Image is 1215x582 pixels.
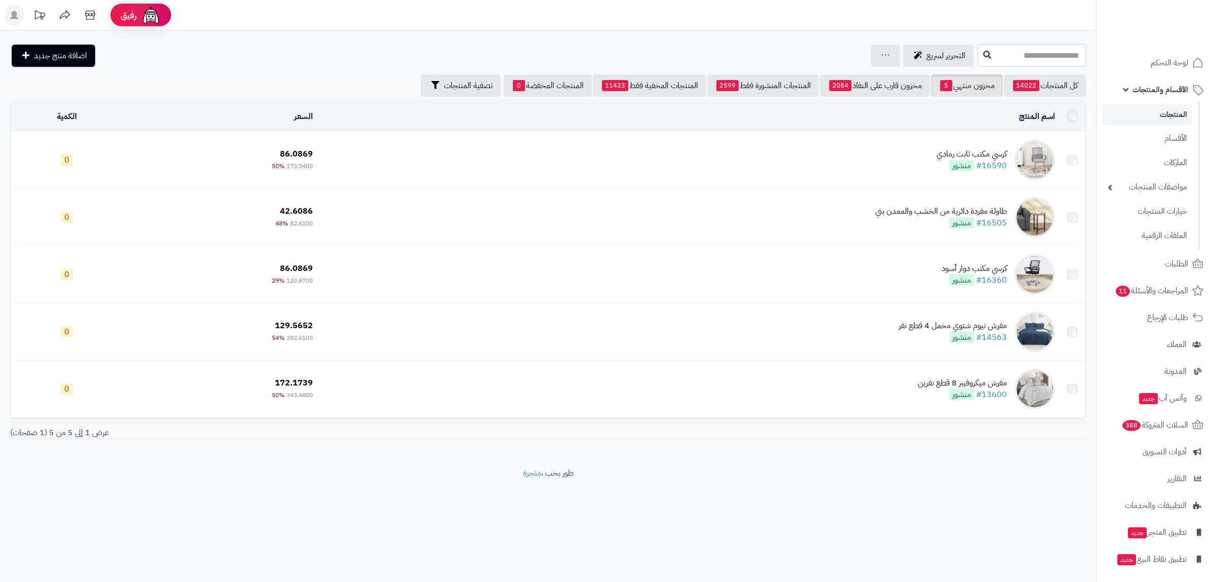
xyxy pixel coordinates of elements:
[976,217,1007,229] a: #16505
[275,320,313,332] span: 129.5652
[61,383,73,395] span: 0
[1103,104,1192,125] a: المنتجات
[1143,445,1187,459] span: أدوات التسويق
[1103,386,1209,410] a: وآتس آبجديد
[272,391,285,400] span: 50%
[61,154,73,166] span: 0
[903,45,974,67] a: التحرير لسريع
[1146,27,1205,49] img: logo-2.png
[820,74,930,97] a: مخزون قارب على النفاذ2084
[287,276,313,285] span: 120.8700
[1167,472,1187,486] span: التقارير
[1103,225,1192,247] a: الملفات الرقمية
[1151,56,1188,70] span: لوحة التحكم
[61,326,73,337] span: 0
[275,219,288,228] span: 48%
[918,377,1007,389] div: مفرش ميكروفيبر 8 قطع نفرين
[1121,418,1188,432] span: السلات المتروكة
[1164,364,1187,378] span: المدونة
[27,5,52,28] a: تحديثات المنصة
[290,219,313,228] span: 82.6100
[141,5,161,25] img: ai-face.png
[1127,525,1187,539] span: تطبيق المتجر
[1103,440,1209,464] a: أدوات التسويق
[1115,284,1188,298] span: المراجعات والأسئلة
[937,148,1007,160] div: كرسي مكتب ثابت رمادي
[1103,467,1209,491] a: التقارير
[875,206,1007,217] div: طاولة مفردة دائرية من الخشب والمعدن بني
[1117,554,1136,565] span: جديد
[280,148,313,160] span: 86.0869
[1004,74,1086,97] a: كل المنتجات14022
[949,389,974,400] span: منشور
[1139,393,1158,404] span: جديد
[949,332,974,343] span: منشور
[287,333,313,342] span: 282.6100
[1103,252,1209,276] a: الطلبات
[602,80,628,91] span: 11423
[513,80,525,91] span: 0
[829,80,852,91] span: 2084
[287,162,313,171] span: 173.0400
[976,160,1007,172] a: #16590
[272,333,285,342] span: 54%
[280,262,313,275] span: 86.0869
[1103,128,1192,149] a: الأقسام
[3,427,548,439] div: عرض 1 إلى 5 من 5 (1 صفحات)
[1103,413,1209,437] a: السلات المتروكة388
[1103,201,1192,222] a: خيارات المنتجات
[1015,254,1055,295] img: كرسي مكتب دوار أسود
[287,391,313,400] span: 343.4800
[926,50,965,62] span: التحرير لسريع
[61,212,73,223] span: 0
[1103,359,1209,383] a: المدونة
[1019,110,1055,123] a: اسم المنتج
[1167,337,1187,352] span: العملاء
[34,50,87,62] span: اضافة منتج جديد
[1138,391,1187,405] span: وآتس آب
[942,263,1007,275] div: كرسي مكتب دوار أسود
[1015,140,1055,180] img: كرسي مكتب ثابت رمادي
[716,80,739,91] span: 2599
[421,74,501,97] button: تصفية المنتجات
[504,74,592,97] a: المنتجات المخفضة0
[593,74,706,97] a: المنتجات المخفية فقط11423
[1125,498,1187,513] span: التطبيقات والخدمات
[1128,527,1147,538] span: جديد
[280,205,313,217] span: 42.6086
[1103,152,1192,174] a: الماركات
[1015,369,1055,409] img: مفرش ميكروفيبر 8 قطع نفرين
[949,217,974,228] span: منشور
[976,331,1007,343] a: #14563
[294,110,313,123] a: السعر
[12,45,95,67] a: اضافة منتج جديد
[1103,332,1209,357] a: العملاء
[444,80,493,92] span: تصفية المنتجات
[1165,257,1188,271] span: الطلبات
[976,389,1007,401] a: #13600
[120,9,137,21] span: رفيق
[949,160,974,171] span: منشور
[1147,311,1188,325] span: طلبات الإرجاع
[1103,305,1209,330] a: طلبات الإرجاع
[1103,547,1209,571] a: تطبيق نقاط البيعجديد
[1015,312,1055,352] img: مفرش نيوم شتوي مخمل 4 قطع نفر
[1116,552,1187,566] span: تطبيق نقاط البيع
[1103,520,1209,545] a: تطبيق المتجرجديد
[1103,176,1192,198] a: مواصفات المنتجات
[1116,286,1130,297] span: 11
[1013,80,1039,91] span: 14022
[1015,197,1055,238] img: طاولة مفردة دائرية من الخشب والمعدن بني
[61,269,73,280] span: 0
[707,74,819,97] a: المنتجات المنشورة فقط2599
[275,377,313,389] span: 172.1739
[1132,83,1188,97] span: الأقسام والمنتجات
[1103,493,1209,518] a: التطبيقات والخدمات
[1103,51,1209,75] a: لوحة التحكم
[949,275,974,286] span: منشور
[272,162,285,171] span: 50%
[57,110,77,123] a: الكمية
[1103,279,1209,303] a: المراجعات والأسئلة11
[1122,420,1141,431] span: 388
[523,467,541,479] a: متجرة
